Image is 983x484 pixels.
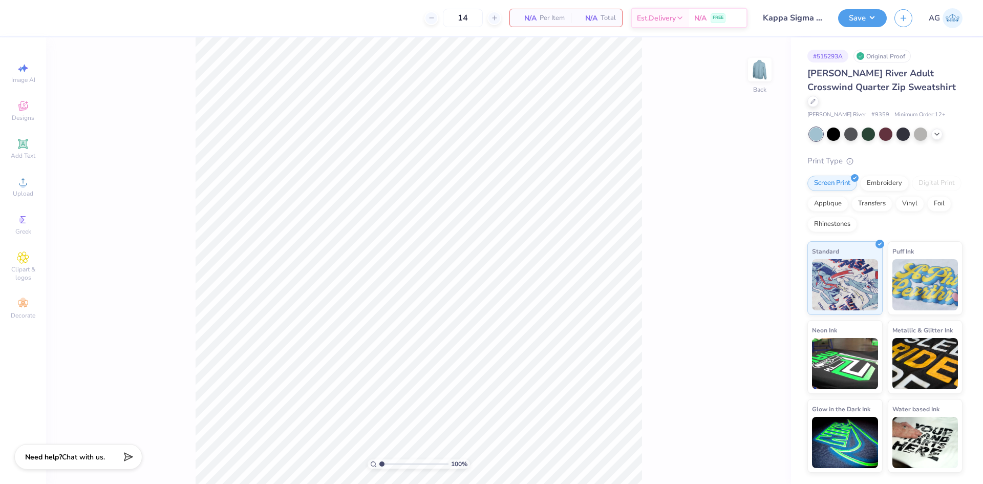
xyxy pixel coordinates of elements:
span: Total [601,13,616,24]
span: Add Text [11,152,35,160]
div: Foil [927,196,951,212]
span: [PERSON_NAME] River Adult Crosswind Quarter Zip Sweatshirt [807,67,956,93]
span: N/A [577,13,597,24]
span: Minimum Order: 12 + [894,111,946,119]
span: N/A [694,13,707,24]
div: Applique [807,196,848,212]
a: AG [929,8,963,28]
span: Per Item [540,13,565,24]
button: Save [838,9,887,27]
span: Clipart & logos [5,265,41,282]
span: Decorate [11,311,35,320]
span: Water based Ink [892,404,939,414]
span: Puff Ink [892,246,914,257]
div: Print Type [807,155,963,167]
div: Transfers [851,196,892,212]
div: Vinyl [895,196,924,212]
div: Screen Print [807,176,857,191]
input: Untitled Design [755,8,830,28]
span: Est. Delivery [637,13,676,24]
div: Original Proof [853,50,911,62]
span: # 9359 [871,111,889,119]
input: – – [443,9,483,27]
img: Metallic & Glitter Ink [892,338,958,389]
span: Metallic & Glitter Ink [892,325,953,335]
div: Rhinestones [807,217,857,232]
span: Image AI [11,76,35,84]
span: Chat with us. [62,452,105,462]
span: Standard [812,246,839,257]
span: Upload [13,190,33,198]
img: Water based Ink [892,417,958,468]
img: Glow in the Dark Ink [812,417,878,468]
img: Neon Ink [812,338,878,389]
div: Back [753,85,766,94]
img: Standard [812,259,878,310]
strong: Need help? [25,452,62,462]
div: # 515293A [807,50,848,62]
span: Glow in the Dark Ink [812,404,870,414]
span: Greek [15,227,31,236]
div: Embroidery [860,176,909,191]
div: Digital Print [912,176,961,191]
span: AG [929,12,940,24]
img: Aljosh Eyron Garcia [943,8,963,28]
img: Back [750,59,770,80]
span: 100 % [451,459,467,469]
span: FREE [713,14,723,22]
span: N/A [516,13,537,24]
span: Designs [12,114,34,122]
img: Puff Ink [892,259,958,310]
span: Neon Ink [812,325,837,335]
span: [PERSON_NAME] River [807,111,866,119]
